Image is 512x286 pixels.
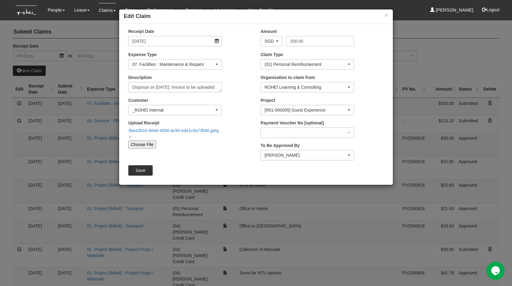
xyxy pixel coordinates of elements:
label: Amount [261,28,277,34]
label: Payment Voucher No [optional] [261,120,324,126]
button: ROHEI Learning & Consulting [261,82,354,92]
div: _ROHEI Internal [132,107,214,113]
button: 07. Facilities : Maintenance & Repairs [128,59,222,70]
label: Receipt Date [128,28,154,34]
button: (01) Personal Reimbursement [261,59,354,70]
input: Save [128,165,153,176]
label: To Be Approved By [261,142,300,148]
label: Upload Receipt [128,120,159,126]
div: (01) Personal Reimbursement [265,61,347,67]
input: d/m/yyyy [128,36,222,46]
button: Royston Choo [261,150,354,160]
div: ROHEI Learning & Consulting [265,84,347,90]
a: close [128,133,132,140]
label: Organisation to claim from [261,74,315,80]
div: [PERSON_NAME] [265,152,347,158]
textarea: Disposal on [DATE]. Invoice to be uploaded [128,82,222,92]
div: 07. Facilities : Maintenance & Repairs [132,61,214,67]
a: 3bea3616-b8a6-45b8-ac90-ede1c8a73bb0.jpeg [128,128,219,133]
button: _ROHEI Internal [128,105,222,115]
b: Edit Claim [124,13,151,19]
label: Customer [128,97,148,103]
label: Description [128,74,152,80]
button: × [385,12,388,18]
label: Claim Type [261,52,283,58]
label: Expense Type [128,52,157,58]
button: SGD [261,36,283,46]
label: Project [261,97,275,103]
iframe: chat widget [486,262,506,280]
input: Choose File [128,141,156,148]
div: [R01-000005] Guest Experience [265,107,347,113]
div: SGD [265,38,275,44]
button: [R01-000005] Guest Experience [261,105,354,115]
